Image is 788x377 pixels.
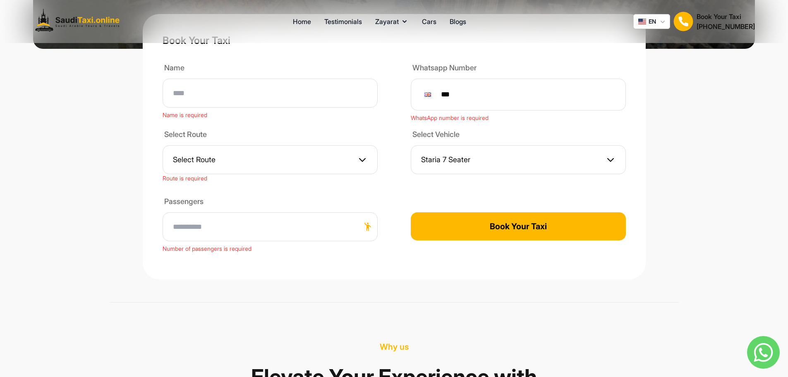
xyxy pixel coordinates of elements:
span: EN [649,17,656,26]
button: Select Route [163,145,378,174]
label: Select Vehicle [411,129,626,142]
a: Home [293,17,311,26]
h1: Book Your Taxi [697,12,755,22]
a: Blogs [450,17,466,26]
div: Book Your Taxi [697,12,755,31]
a: Cars [422,17,436,26]
button: EN [633,14,670,29]
span: Why us [380,342,409,352]
a: Testimonials [324,17,362,26]
img: whatsapp [747,336,780,369]
label: Select Route [163,129,378,142]
button: Zayarat [375,17,409,26]
button: Staria 7 Seater [411,145,626,174]
button: Book Your Taxi [411,212,626,240]
label: Name [163,62,378,75]
p: WhatsApp number is required [411,114,626,122]
label: Passengers [163,196,378,209]
p: Number of passengers is required [163,245,378,253]
div: United Kingdom: + 44 [421,87,437,102]
img: Book Your Taxi [673,12,693,31]
p: Route is required [163,174,378,182]
label: Whatsapp Number [411,62,626,75]
p: Name is required [163,111,378,119]
h2: [PHONE_NUMBER] [697,22,755,31]
img: Logo [33,7,126,36]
